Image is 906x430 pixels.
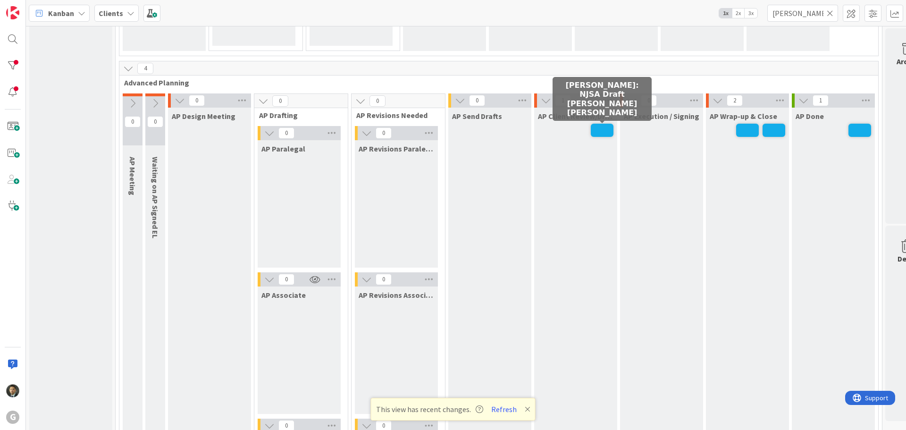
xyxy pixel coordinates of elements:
span: 0 [125,116,141,127]
button: Refresh [488,403,520,415]
img: Visit kanbanzone.com [6,6,19,19]
span: 0 [376,274,392,285]
span: AP Revisions Associate [359,290,434,300]
div: G [6,411,19,424]
span: 0 [369,95,386,107]
span: AP Wrap-up & Close [710,111,777,121]
span: AP Paralegal [261,144,305,153]
span: 0 [469,95,485,106]
span: 3x [745,8,757,18]
span: Waiting on AP Signed EL [151,157,160,238]
span: AP Done [796,111,824,121]
span: AP Execution / Signing [624,111,699,121]
span: 0 [147,116,163,127]
span: AP Design Meeting [172,111,235,121]
span: This view has recent changes. [376,404,483,415]
span: 1 [813,95,829,106]
span: AP Drafting [259,110,336,120]
span: Advanced Planning [124,78,866,87]
span: AP Meeting [128,157,137,195]
span: 2 [727,95,743,106]
span: 0 [376,127,392,139]
span: 0 [189,95,205,106]
span: AP Revisions Needed [356,110,433,120]
h5: [PERSON_NAME]: NJSA Draft [PERSON_NAME] [PERSON_NAME] [556,81,648,117]
span: 1x [719,8,732,18]
span: 0 [272,95,288,107]
span: 0 [278,274,294,285]
span: AP Send Drafts [452,111,502,121]
span: 2x [732,8,745,18]
span: AP Client Review/Draft Review Meeting [538,111,613,121]
span: Kanban [48,8,74,19]
span: AP Revisions Paralegal [359,144,434,153]
span: 4 [137,63,153,74]
span: Support [20,1,43,13]
b: Clients [99,8,123,18]
img: CG [6,384,19,397]
span: AP Associate [261,290,306,300]
input: Quick Filter... [767,5,838,22]
span: 0 [278,127,294,139]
